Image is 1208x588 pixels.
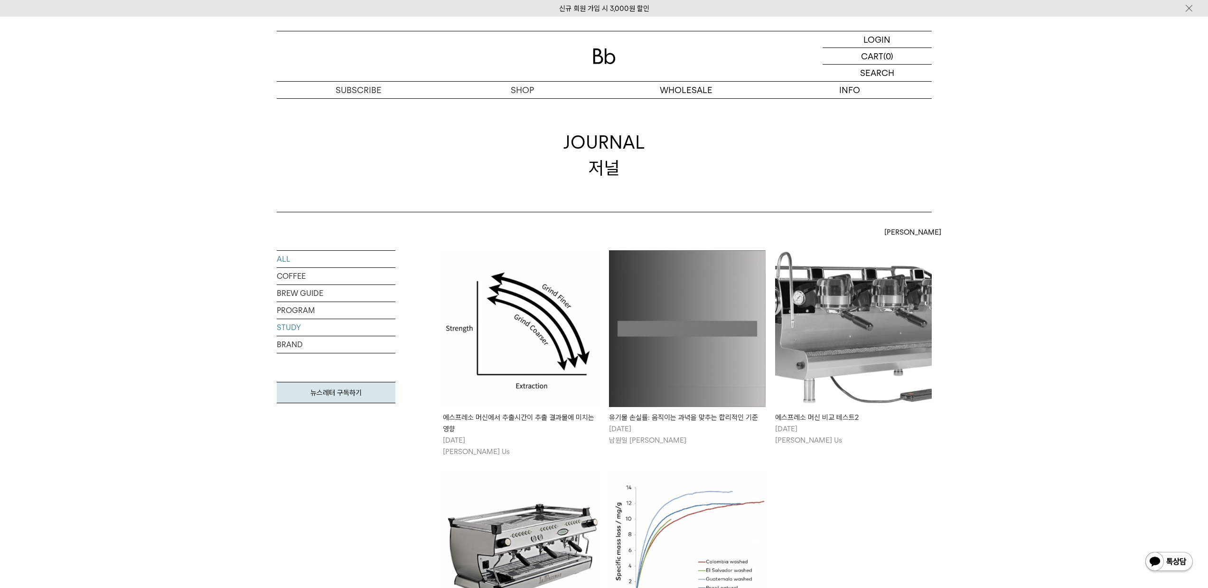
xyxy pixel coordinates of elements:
[861,48,883,64] p: CART
[860,65,894,81] p: SEARCH
[443,412,599,435] div: 에스프레소 머신에서 추출시간이 추출 결과물에 미치는 영향
[609,423,766,446] p: [DATE] 남원일 [PERSON_NAME]
[277,336,395,353] a: BRAND
[609,250,766,407] img: 유기물 손실률: 움직이는 과녁을 맞추는 합리적인 기준
[559,4,649,13] a: 신규 회원 가입 시 3,000원 할인
[768,82,932,98] p: INFO
[277,251,395,267] a: ALL
[863,31,890,47] p: LOGIN
[775,423,932,446] p: [DATE] [PERSON_NAME] Us
[823,31,932,48] a: LOGIN
[443,250,599,457] a: 에스프레소 머신에서 추출시간이 추출 결과물에 미치는 영향 에스프레소 머신에서 추출시간이 추출 결과물에 미치는 영향 [DATE][PERSON_NAME] Us
[593,48,616,64] img: 로고
[440,82,604,98] a: SHOP
[1144,551,1194,574] img: 카카오톡 채널 1:1 채팅 버튼
[277,302,395,319] a: PROGRAM
[609,412,766,423] div: 유기물 손실률: 움직이는 과녁을 맞추는 합리적인 기준
[609,250,766,446] a: 유기물 손실률: 움직이는 과녁을 맞추는 합리적인 기준 유기물 손실률: 움직이는 과녁을 맞추는 합리적인 기준 [DATE]남원일 [PERSON_NAME]
[443,435,599,457] p: [DATE] [PERSON_NAME] Us
[883,48,893,64] p: (0)
[443,250,599,407] img: 에스프레소 머신에서 추출시간이 추출 결과물에 미치는 영향
[884,227,941,238] span: [PERSON_NAME]
[775,412,932,423] div: 에스프레소 머신 비교 테스트2
[604,82,768,98] p: WHOLESALE
[277,82,440,98] a: SUBSCRIBE
[775,250,932,446] a: 에스프레소 머신 비교 테스트2 에스프레소 머신 비교 테스트2 [DATE][PERSON_NAME] Us
[277,319,395,336] a: STUDY
[823,48,932,65] a: CART (0)
[277,285,395,302] a: BREW GUIDE
[277,382,395,403] a: 뉴스레터 구독하기
[563,130,645,180] div: JOURNAL 저널
[775,250,932,407] img: 에스프레소 머신 비교 테스트2
[277,268,395,285] a: COFFEE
